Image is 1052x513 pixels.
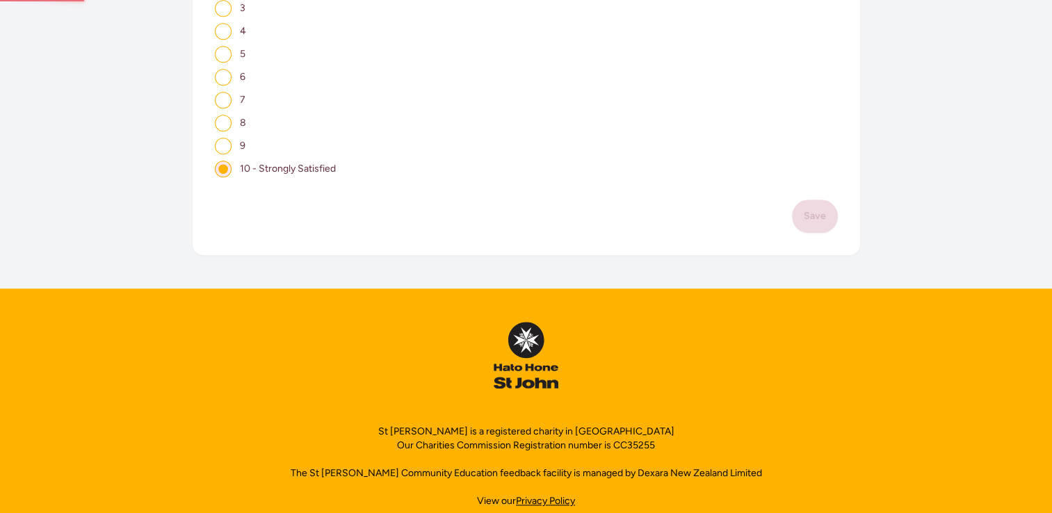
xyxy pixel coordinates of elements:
[215,138,232,154] input: 9
[240,2,245,14] span: 3
[516,495,575,507] span: Privacy Policy
[240,140,245,152] span: 9
[240,25,246,37] span: 4
[215,92,232,108] input: 7
[215,115,232,131] input: 8
[240,94,245,106] span: 7
[215,46,232,63] input: 5
[215,161,232,177] input: 10 - Strongly Satisfied
[215,69,232,85] input: 6
[477,494,575,508] a: View ourPrivacy Policy
[215,23,232,40] input: 4
[240,71,245,83] span: 6
[240,163,336,174] span: 10 - Strongly Satisfied
[240,48,245,60] span: 5
[291,466,762,480] p: The St [PERSON_NAME] Community Education feedback facility is managed by Dexara New Zealand Limited
[494,322,558,389] img: InPulse
[240,117,246,129] span: 8
[378,425,674,453] p: St [PERSON_NAME] is a registered charity in [GEOGRAPHIC_DATA] Our Charities Commission Registrati...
